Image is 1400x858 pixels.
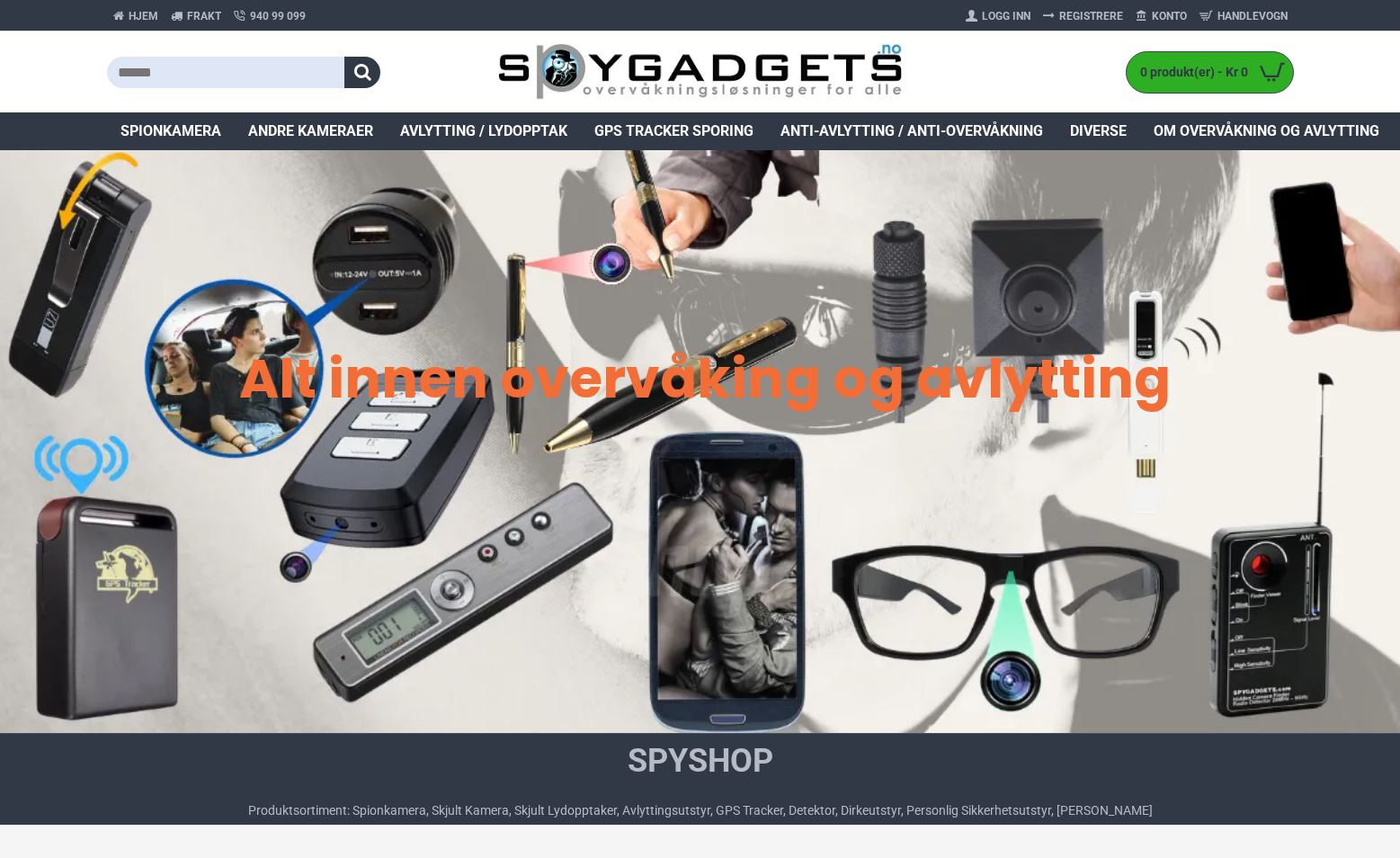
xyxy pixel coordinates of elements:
[129,8,158,24] span: Hjem
[248,121,373,142] span: Andre kameraer
[248,738,1153,783] h1: SpyShop
[1127,63,1253,82] span: 0 produkt(er) - Kr 0
[250,8,306,24] span: 940 99 099
[594,121,754,142] span: GPS Tracker Sporing
[982,8,1030,24] span: Logg Inn
[400,121,567,142] span: Avlytting / Lydopptak
[1059,8,1123,24] span: Registrere
[235,112,387,150] a: Andre kameraer
[248,801,1153,820] div: Produktsortiment: Spionkamera, Skjult Kamera, Skjult Lydopptaker, Avlyttingsutstyr, GPS Tracker, ...
[120,121,221,142] span: Spionkamera
[1127,52,1293,93] a: 0 produkt(er) - Kr 0
[1152,8,1187,24] span: Konto
[498,43,902,102] img: SpyGadgets.no
[581,112,767,150] a: GPS Tracker Sporing
[780,121,1043,142] span: Anti-avlytting / Anti-overvåkning
[1193,2,1294,31] a: Handlevogn
[1154,121,1379,142] span: Om overvåkning og avlytting
[1057,112,1140,150] a: Diverse
[767,112,1057,150] a: Anti-avlytting / Anti-overvåkning
[387,112,581,150] a: Avlytting / Lydopptak
[1140,112,1393,150] a: Om overvåkning og avlytting
[107,112,235,150] a: Spionkamera
[1217,8,1288,24] span: Handlevogn
[1070,121,1127,142] span: Diverse
[959,2,1037,31] a: Logg Inn
[1129,2,1193,31] a: Konto
[187,8,221,24] span: Frakt
[1037,2,1129,31] a: Registrere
